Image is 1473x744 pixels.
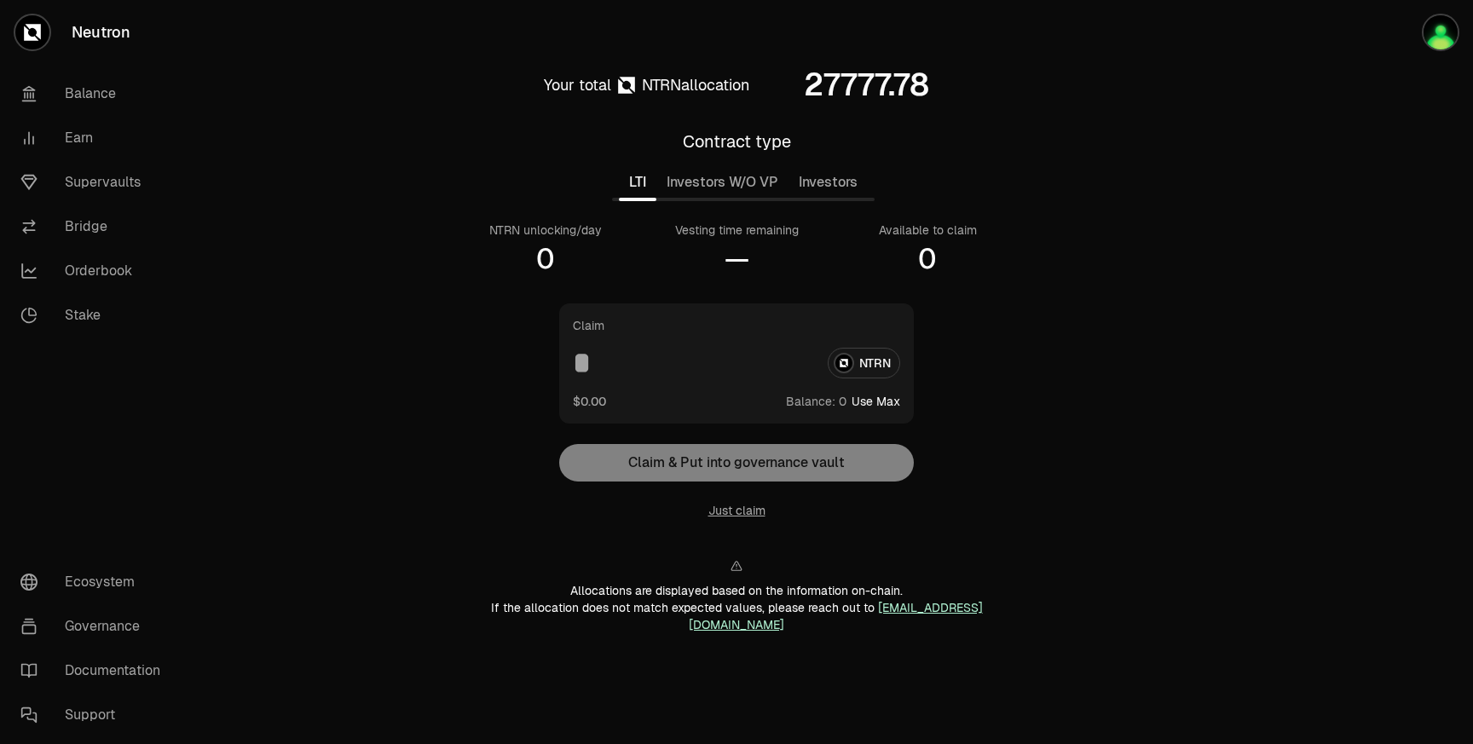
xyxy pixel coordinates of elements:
a: Ecosystem [7,560,184,604]
a: Supervaults [7,160,184,205]
button: LTI [619,165,656,199]
a: Governance [7,604,184,649]
div: Your total [544,73,611,97]
a: Bridge [7,205,184,249]
div: If the allocation does not match expected values, please reach out to [443,599,1030,633]
button: Use Max [852,393,900,410]
a: Orderbook [7,249,184,293]
div: Allocations are displayed based on the information on-chain. [443,582,1030,599]
div: Claim [573,317,604,334]
span: Balance: [786,393,835,410]
button: Just claim [708,502,765,519]
a: Stake [7,293,184,337]
a: Balance [7,72,184,116]
div: NTRN unlocking/day [489,222,602,239]
div: Vesting time remaining [675,222,799,239]
div: — [725,242,749,276]
button: $0.00 [573,392,606,410]
div: allocation [642,73,749,97]
img: Keplr Neutron [1424,15,1458,49]
div: 27777.78 [804,68,929,102]
div: 0 [918,242,937,276]
button: Investors [788,165,868,199]
a: Documentation [7,649,184,693]
a: Support [7,693,184,737]
div: 0 [536,242,555,276]
button: Investors W/O VP [656,165,788,199]
div: Contract type [683,130,791,153]
a: Earn [7,116,184,160]
div: Available to claim [879,222,977,239]
span: NTRN [642,75,681,95]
